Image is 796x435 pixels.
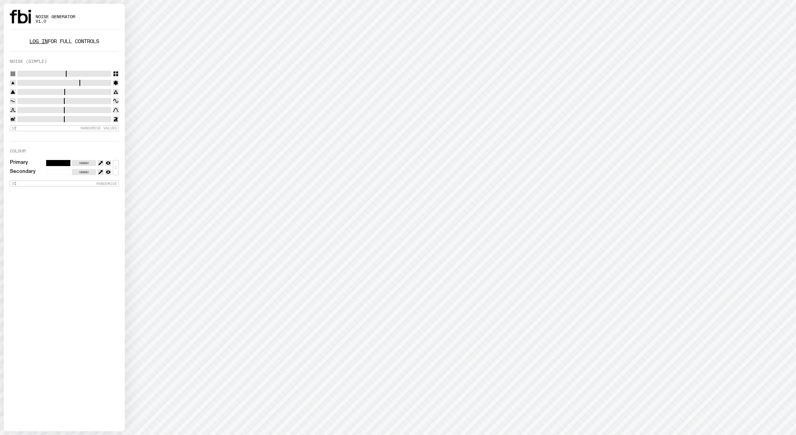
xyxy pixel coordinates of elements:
span: Noise Generator [36,15,75,19]
span: v1.0 [36,19,75,23]
label: Secondary [10,169,36,175]
label: Colour [10,149,26,153]
span: Randomise Values [81,126,117,130]
button: Randomise Values [10,125,119,131]
button: ↕ [113,160,119,175]
a: Log in [30,38,48,45]
label: Primary [10,160,28,166]
span: Randomise [96,182,117,186]
button: Randomise [10,180,119,186]
p: for full controls [10,39,119,44]
label: Noise (Simple) [10,59,47,64]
